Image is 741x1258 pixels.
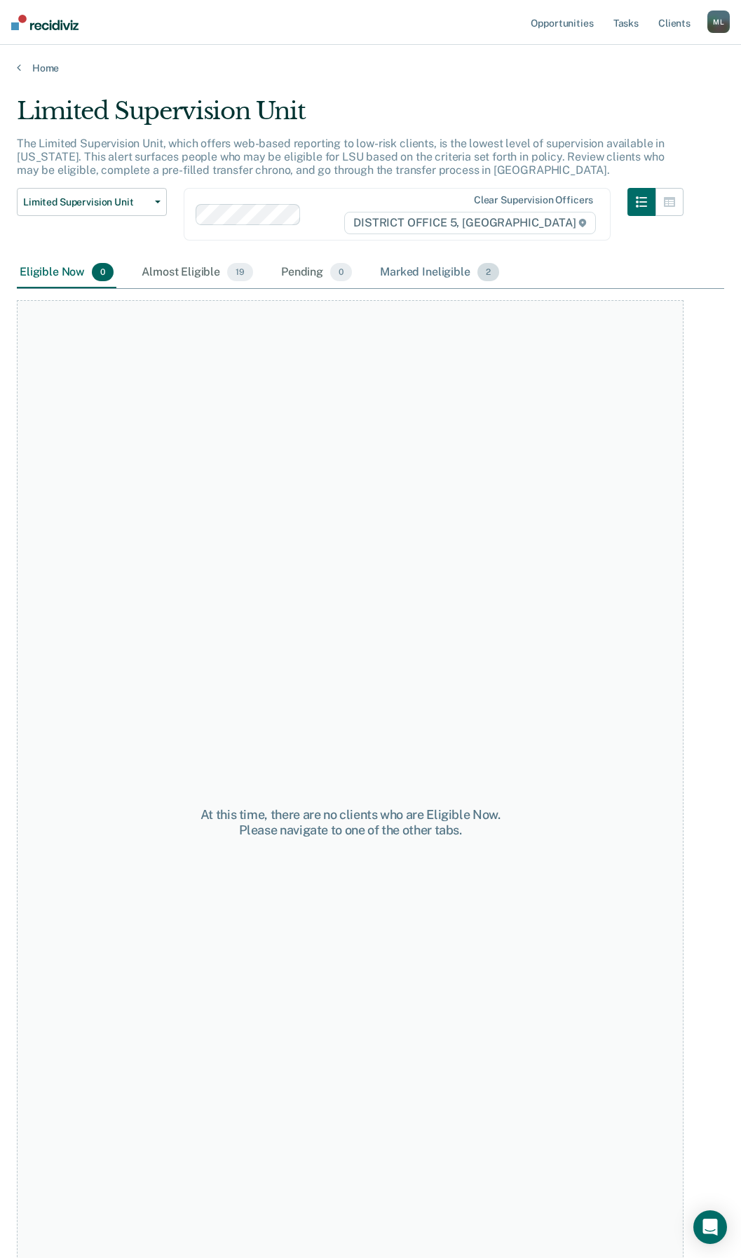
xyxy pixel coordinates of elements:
div: Open Intercom Messenger [693,1210,727,1244]
span: 0 [330,263,352,281]
div: Marked Ineligible2 [377,257,502,288]
div: M L [707,11,730,33]
div: At this time, there are no clients who are Eligible Now. Please navigate to one of the other tabs. [184,807,517,837]
span: 0 [92,263,114,281]
img: Recidiviz [11,15,79,30]
button: ML [707,11,730,33]
div: Eligible Now0 [17,257,116,288]
button: Limited Supervision Unit [17,188,167,216]
div: Limited Supervision Unit [17,97,684,137]
div: Clear supervision officers [474,194,593,206]
span: Limited Supervision Unit [23,196,149,208]
span: 19 [227,263,253,281]
div: Almost Eligible19 [139,257,256,288]
span: DISTRICT OFFICE 5, [GEOGRAPHIC_DATA] [344,212,596,234]
span: 2 [477,263,499,281]
div: Pending0 [278,257,355,288]
a: Home [17,62,724,74]
p: The Limited Supervision Unit, which offers web-based reporting to low-risk clients, is the lowest... [17,137,665,177]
